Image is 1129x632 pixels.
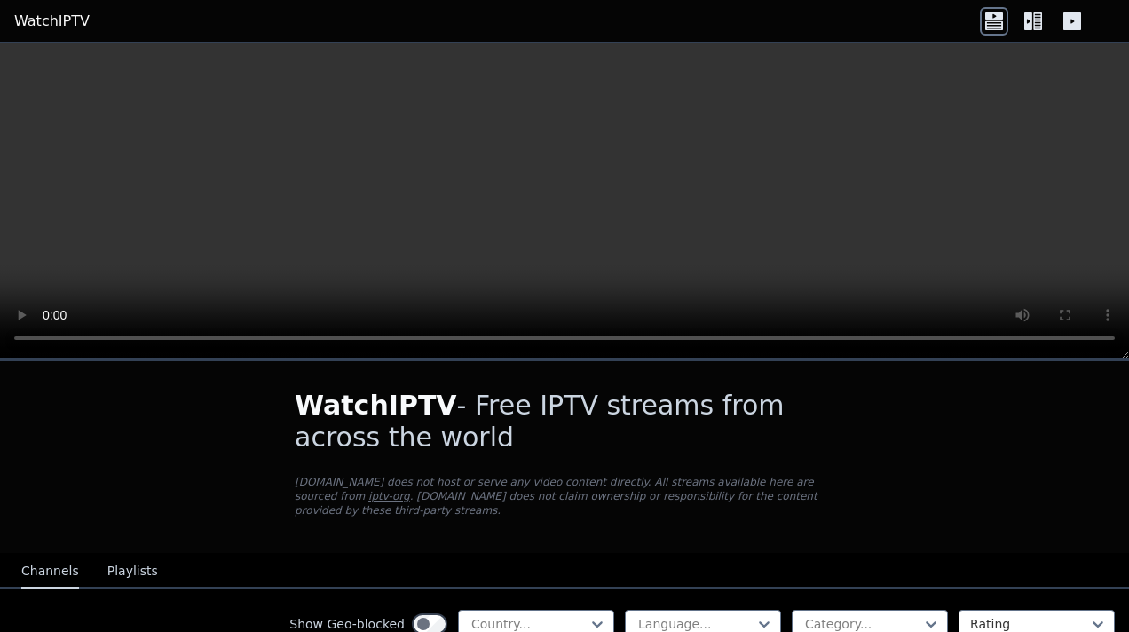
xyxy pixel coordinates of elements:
[107,555,158,589] button: Playlists
[295,475,834,517] p: [DOMAIN_NAME] does not host or serve any video content directly. All streams available here are s...
[295,390,457,421] span: WatchIPTV
[368,490,410,502] a: iptv-org
[21,555,79,589] button: Channels
[295,390,834,454] h1: - Free IPTV streams from across the world
[14,11,90,32] a: WatchIPTV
